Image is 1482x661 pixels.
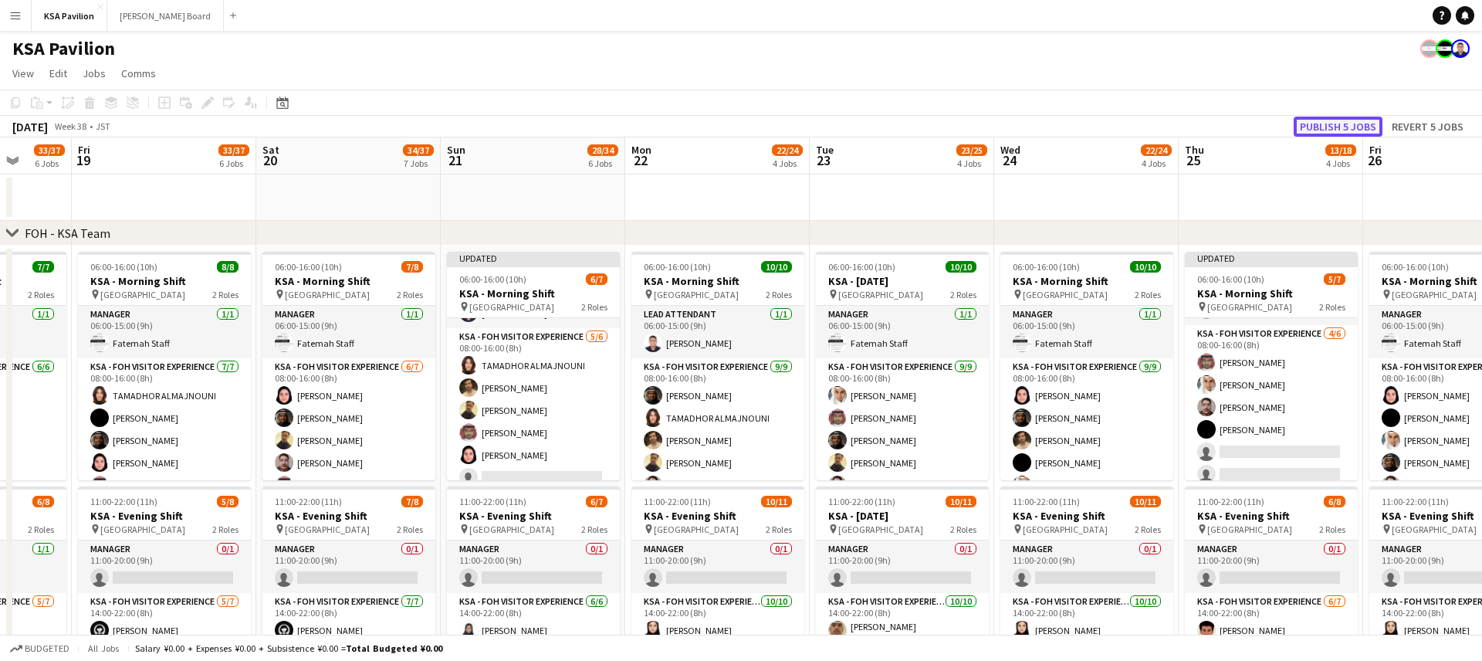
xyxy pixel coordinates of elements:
[1000,541,1173,593] app-card-role: Manager0/111:00-20:00 (9h)
[459,496,526,507] span: 11:00-22:00 (11h)
[401,496,423,507] span: 7/8
[629,151,651,169] span: 22
[1324,273,1345,285] span: 5/7
[1185,286,1358,300] h3: KSA - Morning Shift
[828,496,895,507] span: 11:00-22:00 (11h)
[1183,151,1204,169] span: 25
[90,261,157,273] span: 06:00-16:00 (10h)
[115,63,162,83] a: Comms
[76,151,90,169] span: 19
[1451,39,1470,58] app-user-avatar: Hussein Al Najjar
[631,306,804,358] app-card-role: LEAD ATTENDANT1/106:00-15:00 (9h)[PERSON_NAME]
[397,289,423,300] span: 2 Roles
[8,640,72,657] button: Budgeted
[285,289,370,300] span: [GEOGRAPHIC_DATA]
[816,143,834,157] span: Tue
[761,496,792,507] span: 10/11
[1185,252,1358,480] app-job-card: Updated06:00-16:00 (10h)5/7KSA - Morning Shift [GEOGRAPHIC_DATA]2 RolesManager1/106:00-15:00 (9h)...
[447,252,620,264] div: Updated
[631,541,804,593] app-card-role: Manager0/111:00-20:00 (9h)
[588,158,617,169] div: 6 Jobs
[34,144,65,156] span: 33/37
[1197,273,1264,285] span: 06:00-16:00 (10h)
[1185,252,1358,264] div: Updated
[1000,306,1173,358] app-card-role: Manager1/106:00-15:00 (9h)Fatemah Staff
[32,496,54,507] span: 6/8
[12,66,34,80] span: View
[631,252,804,480] app-job-card: 06:00-16:00 (10h)10/10KSA - Morning Shift [GEOGRAPHIC_DATA]2 RolesLEAD ATTENDANT1/106:00-15:00 (9...
[217,496,239,507] span: 5/8
[32,261,54,273] span: 7/7
[1324,496,1345,507] span: 6/8
[1185,541,1358,593] app-card-role: Manager0/111:00-20:00 (9h)
[1185,509,1358,523] h3: KSA - Evening Shift
[262,274,435,288] h3: KSA - Morning Shift
[631,274,804,288] h3: KSA - Morning Shift
[43,63,73,83] a: Edit
[212,289,239,300] span: 2 Roles
[946,496,976,507] span: 10/11
[262,252,435,480] app-job-card: 06:00-16:00 (10h)7/8KSA - Morning Shift [GEOGRAPHIC_DATA]2 RolesManager1/106:00-15:00 (9h)Fatemah...
[35,158,64,169] div: 6 Jobs
[816,509,989,523] h3: KSA - [DATE]
[950,289,976,300] span: 2 Roles
[1000,509,1173,523] h3: KSA - Evening Shift
[469,524,554,535] span: [GEOGRAPHIC_DATA]
[631,358,804,590] app-card-role: KSA - FOH Visitor Experience9/908:00-16:00 (8h)[PERSON_NAME]TAMADHOR ALMAJNOUNI[PERSON_NAME][PERS...
[447,509,620,523] h3: KSA - Evening Shift
[1013,496,1080,507] span: 11:00-22:00 (11h)
[32,1,107,31] button: KSA Pavilion
[1135,289,1161,300] span: 2 Roles
[1207,524,1292,535] span: [GEOGRAPHIC_DATA]
[1197,496,1264,507] span: 11:00-22:00 (11h)
[581,524,607,535] span: 2 Roles
[581,301,607,313] span: 2 Roles
[1000,252,1173,480] div: 06:00-16:00 (10h)10/10KSA - Morning Shift [GEOGRAPHIC_DATA]2 RolesManager1/106:00-15:00 (9h)Fatem...
[1000,274,1173,288] h3: KSA - Morning Shift
[1392,289,1477,300] span: [GEOGRAPHIC_DATA]
[90,496,157,507] span: 11:00-22:00 (11h)
[773,158,802,169] div: 4 Jobs
[76,63,112,83] a: Jobs
[1420,39,1439,58] app-user-avatar: Fatemah Jeelani
[814,151,834,169] span: 23
[49,66,67,80] span: Edit
[28,524,54,535] span: 2 Roles
[816,306,989,358] app-card-role: Manager1/106:00-15:00 (9h)Fatemah Staff
[816,274,989,288] h3: KSA - [DATE]
[100,289,185,300] span: [GEOGRAPHIC_DATA]
[1207,301,1292,313] span: [GEOGRAPHIC_DATA]
[1382,496,1449,507] span: 11:00-22:00 (11h)
[262,143,279,157] span: Sat
[217,261,239,273] span: 8/8
[78,143,90,157] span: Fri
[586,496,607,507] span: 6/7
[447,252,620,480] div: Updated06:00-16:00 (10h)6/7KSA - Morning Shift [GEOGRAPHIC_DATA]2 RolesLEAD ATTENDANT1/106:00-15:...
[401,261,423,273] span: 7/8
[78,509,251,523] h3: KSA - Evening Shift
[83,66,106,80] span: Jobs
[816,358,989,590] app-card-role: KSA - FOH Visitor Experience9/908:00-16:00 (8h)[PERSON_NAME][PERSON_NAME][PERSON_NAME][PERSON_NAM...
[1294,117,1382,137] button: Publish 5 jobs
[447,143,465,157] span: Sun
[1135,524,1161,535] span: 2 Roles
[445,151,465,169] span: 21
[459,273,526,285] span: 06:00-16:00 (10h)
[1000,358,1173,590] app-card-role: KSA - FOH Visitor Experience9/908:00-16:00 (8h)[PERSON_NAME][PERSON_NAME][PERSON_NAME][PERSON_NAM...
[1319,301,1345,313] span: 2 Roles
[262,541,435,593] app-card-role: Manager0/111:00-20:00 (9h)
[828,261,895,273] span: 06:00-16:00 (10h)
[260,151,279,169] span: 20
[100,524,185,535] span: [GEOGRAPHIC_DATA]
[275,261,342,273] span: 06:00-16:00 (10h)
[1000,143,1020,157] span: Wed
[78,306,251,358] app-card-role: Manager1/106:00-15:00 (9h)Fatemah Staff
[816,252,989,480] app-job-card: 06:00-16:00 (10h)10/10KSA - [DATE] [GEOGRAPHIC_DATA]2 RolesManager1/106:00-15:00 (9h)Fatemah Staf...
[950,524,976,535] span: 2 Roles
[1023,289,1108,300] span: [GEOGRAPHIC_DATA]
[587,144,618,156] span: 28/34
[404,158,433,169] div: 7 Jobs
[998,151,1020,169] span: 24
